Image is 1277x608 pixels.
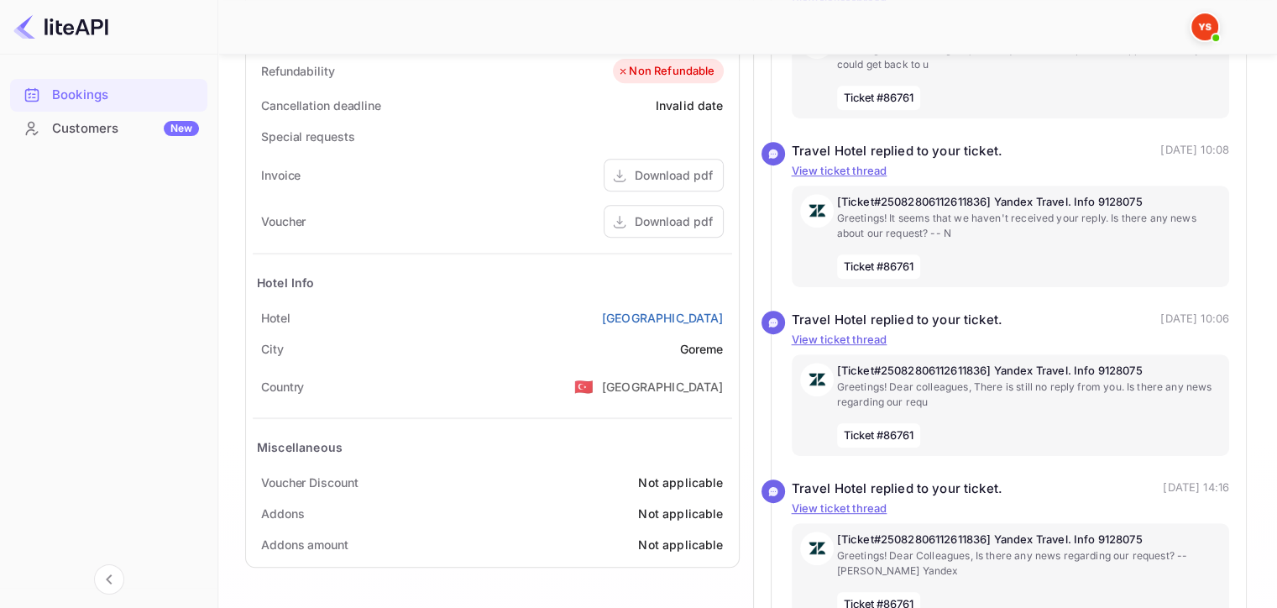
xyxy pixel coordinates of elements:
[261,97,381,114] div: Cancellation deadline
[10,79,207,110] a: Bookings
[10,113,207,145] div: CustomersNew
[656,97,724,114] div: Invalid date
[1191,13,1218,40] img: Yandex Support
[52,86,199,105] div: Bookings
[792,142,1002,161] div: Travel Hotel replied to your ticket.
[261,212,306,230] div: Voucher
[800,532,834,565] img: AwvSTEc2VUhQAAAAAElFTkSuQmCC
[10,113,207,144] a: CustomersNew
[94,564,124,595] button: Collapse navigation
[635,166,713,184] div: Download pdf
[1163,480,1229,499] p: [DATE] 14:16
[837,194,1222,211] p: [Ticket#25082806112611836] Yandex Travel. Info 9128075
[261,309,290,327] div: Hotel
[1160,142,1229,161] p: [DATE] 10:08
[602,378,724,396] div: [GEOGRAPHIC_DATA]
[635,212,713,230] div: Download pdf
[800,363,834,396] img: AwvSTEc2VUhQAAAAAElFTkSuQmCC
[792,311,1002,330] div: Travel Hotel replied to your ticket.
[638,505,723,522] div: Not applicable
[837,254,921,280] span: Ticket #86761
[602,309,724,327] a: [GEOGRAPHIC_DATA]
[792,163,1230,180] p: View ticket thread
[261,474,358,491] div: Voucher Discount
[638,474,723,491] div: Not applicable
[837,380,1222,410] p: Greetings! Dear colleagues, There is still no reply from you. Is there any news regarding our requ
[680,340,724,358] div: Goreme
[837,211,1222,241] p: Greetings! It seems that we haven't received your reply. Is there any news about our request? -- N
[617,63,714,80] div: Non Refundable
[261,340,284,358] div: City
[837,423,921,448] span: Ticket #86761
[837,548,1222,579] p: Greetings! Dear Colleagues, Is there any news regarding our request? -- [PERSON_NAME] Yandex
[837,363,1222,380] p: [Ticket#25082806112611836] Yandex Travel. Info 9128075
[261,536,348,553] div: Addons amount
[792,480,1002,499] div: Travel Hotel replied to your ticket.
[638,536,723,553] div: Not applicable
[164,121,199,136] div: New
[837,42,1222,72] p: Greetings! Dear colleagues, Just a quick follow-up — we’d appreciate it if you could get back to u
[800,194,834,228] img: AwvSTEc2VUhQAAAAAElFTkSuQmCC
[10,79,207,112] div: Bookings
[261,166,301,184] div: Invoice
[837,86,921,111] span: Ticket #86761
[1160,311,1229,330] p: [DATE] 10:06
[257,274,315,291] div: Hotel Info
[837,532,1222,548] p: [Ticket#25082806112611836] Yandex Travel. Info 9128075
[261,505,304,522] div: Addons
[261,378,304,396] div: Country
[792,501,1230,517] p: View ticket thread
[257,438,343,456] div: Miscellaneous
[574,371,594,401] span: United States
[13,13,108,40] img: LiteAPI logo
[261,128,354,145] div: Special requests
[52,119,199,139] div: Customers
[261,62,335,80] div: Refundability
[792,332,1230,349] p: View ticket thread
